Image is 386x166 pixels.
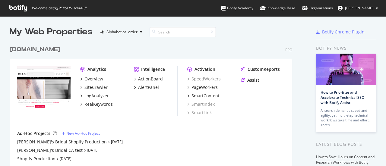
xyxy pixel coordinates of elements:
[80,76,103,82] a: Overview
[10,45,60,54] div: [DOMAIN_NAME]
[87,66,106,72] div: Analytics
[87,148,99,153] a: [DATE]
[17,139,107,145] a: [PERSON_NAME]'s Bridal Shopify Production
[80,93,109,99] a: LogAnalyzer
[141,66,165,72] div: Intelligence
[241,77,259,83] a: Assist
[111,139,123,144] a: [DATE]
[17,147,83,153] a: [PERSON_NAME]'s Bridal CA test
[191,93,220,99] div: SmartContent
[138,76,163,82] div: ActionBoard
[221,5,253,11] div: Botify Academy
[150,27,216,37] input: Search
[62,131,100,136] a: New Ad-Hoc Project
[316,54,376,85] img: How to Prioritize and Accelerate Technical SEO with Botify Assist
[345,5,373,11] span: Brahma Darapaneni
[195,66,215,72] div: Activation
[17,66,71,109] img: davidsbridal.com
[187,76,221,82] a: SpeedWorkers
[285,47,292,52] div: Pro
[134,84,159,90] a: AlertPanel
[321,90,364,105] a: How to Prioritize and Accelerate Technical SEO with Botify Assist
[10,45,63,54] a: [DOMAIN_NAME]
[333,3,383,13] button: [PERSON_NAME]
[17,156,55,162] a: Shopify Production
[97,27,145,37] button: Alphabetical order
[321,108,372,127] div: AI search demands speed and agility, yet multi-step technical workflows take time and effort. Tha...
[84,101,113,107] div: RealKeywords
[66,131,100,136] div: New Ad-Hoc Project
[248,66,280,72] div: CustomReports
[187,84,218,90] a: PageWorkers
[316,45,376,52] div: Botify news
[138,84,159,90] div: AlertPanel
[80,84,108,90] a: SiteCrawler
[316,29,365,35] a: Botify Chrome Plugin
[80,101,113,107] a: RealKeywords
[17,130,50,136] div: Ad-Hoc Projects
[106,30,138,34] div: Alphabetical order
[84,93,109,99] div: LogAnalyzer
[134,76,163,82] a: ActionBoard
[302,5,333,11] div: Organizations
[187,93,220,99] a: SmartContent
[316,141,376,148] div: Latest Blog Posts
[32,6,86,11] span: Welcome back, [PERSON_NAME] !
[84,84,108,90] div: SiteCrawler
[187,101,215,107] a: SmartIndex
[260,5,295,11] div: Knowledge Base
[84,76,103,82] div: Overview
[191,84,218,90] div: PageWorkers
[60,156,71,161] a: [DATE]
[187,110,212,116] a: SmartLink
[247,77,259,83] div: Assist
[322,29,365,35] div: Botify Chrome Plugin
[241,66,280,72] a: CustomReports
[10,26,93,38] div: My Web Properties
